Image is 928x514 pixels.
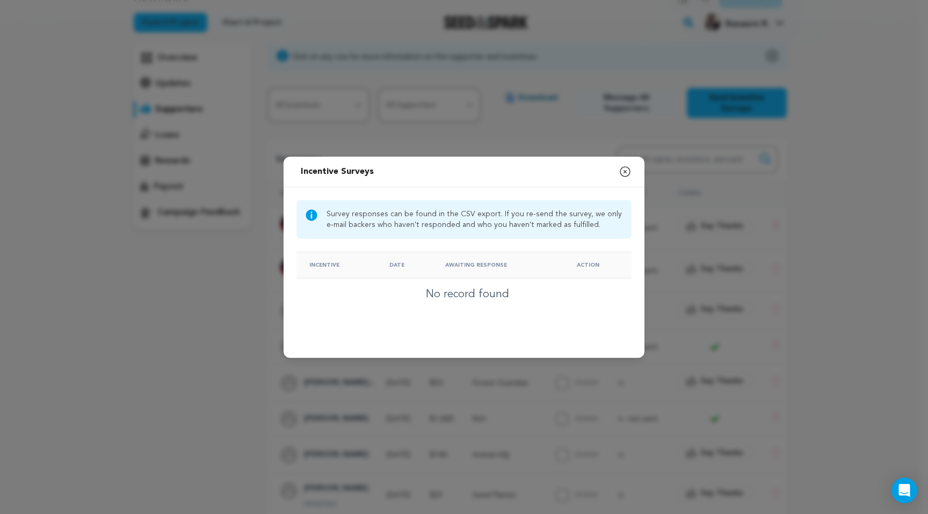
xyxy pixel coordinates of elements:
[296,252,376,278] th: Incentive
[432,252,564,278] th: Awaiting Response
[564,252,632,278] th: Action
[891,478,917,503] div: Open Intercom Messenger
[426,287,509,302] span: No record found
[301,165,374,178] div: Incentive Surveys
[327,209,623,230] p: Survey responses can be found in the CSV export. If you re-send the survey, we only e-mail backer...
[376,252,432,278] th: Date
